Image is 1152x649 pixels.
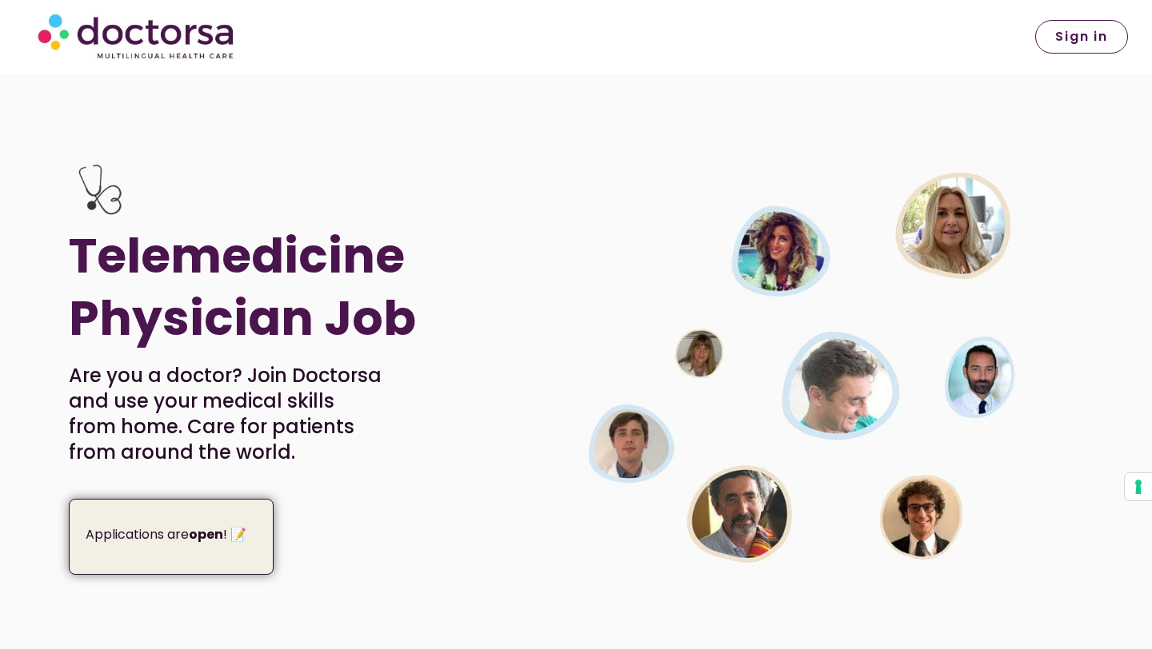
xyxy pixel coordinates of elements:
[1055,30,1108,43] span: Sign in
[69,225,478,349] h1: Telemedicine Physician Job
[86,524,262,546] p: Applications are ! 📝
[1035,20,1128,54] a: Sign in
[69,363,383,465] p: Are you a doctor? Join Doctorsa and use your medical skills from home. Care for patients from aro...
[1125,473,1152,500] button: Your consent preferences for tracking technologies
[189,525,223,543] strong: open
